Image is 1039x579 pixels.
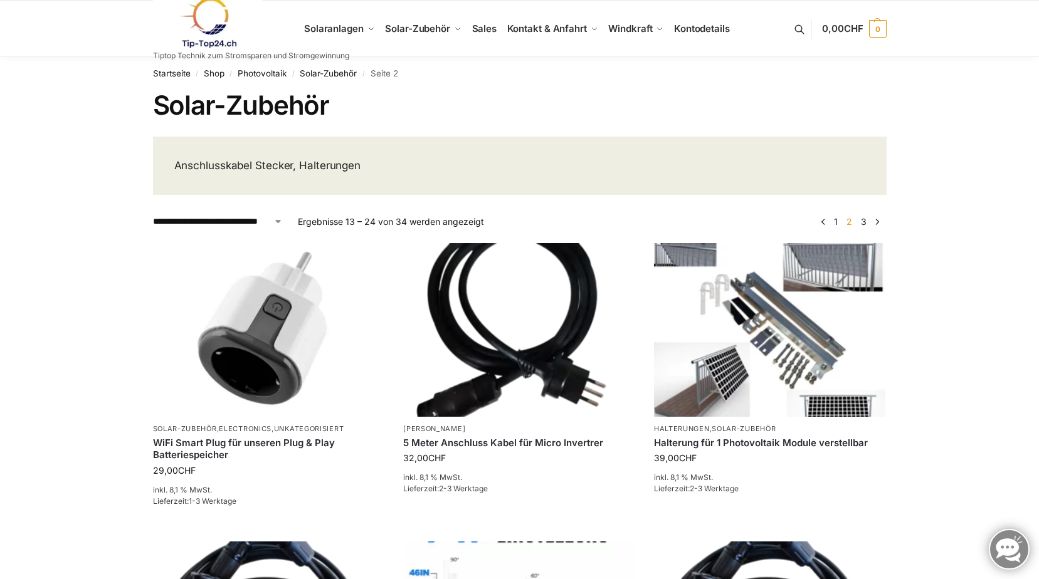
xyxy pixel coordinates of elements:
[153,52,349,60] p: Tiptop Technik zum Stromsparen und Stromgewinnung
[669,1,735,57] a: Kontodetails
[300,68,357,78] a: Solar-Zubehör
[204,68,224,78] a: Shop
[153,424,385,434] p: , ,
[822,23,863,34] span: 0,00
[869,20,887,38] span: 0
[674,23,730,34] span: Kontodetails
[822,10,886,48] a: 0,00CHF 0
[428,452,446,463] span: CHF
[153,484,385,496] p: inkl. 8,1 % MwSt.
[603,1,669,57] a: Windkraft
[608,23,652,34] span: Windkraft
[287,69,300,79] span: /
[191,69,204,79] span: /
[403,452,446,463] bdi: 32,00
[844,23,863,34] span: CHF
[153,243,385,417] img: WiFi Smart Plug für unseren Plug & Play Batteriespeicher
[843,216,855,227] span: Seite 2
[153,57,887,90] nav: Breadcrumb
[690,484,739,493] span: 2-3 Werktage
[238,68,287,78] a: Photovoltaik
[507,23,587,34] span: Kontakt & Anfahrt
[858,216,870,227] a: Seite 3
[403,424,465,433] a: [PERSON_NAME]
[654,452,697,463] bdi: 39,00
[189,496,236,506] span: 1-3 Werktage
[654,437,886,449] a: Halterung für 1 Photovoltaik Module verstellbar
[654,484,739,493] span: Lieferzeit:
[385,23,450,34] span: Solar-Zubehör
[831,216,841,227] a: Seite 1
[153,496,236,506] span: Lieferzeit:
[502,1,603,57] a: Kontakt & Anfahrt
[153,215,283,228] select: Shop-Reihenfolge
[153,424,217,433] a: Solar-Zubehör
[298,215,484,228] p: Ergebnisse 13 – 24 von 34 werden angezeigt
[654,424,886,434] p: ,
[403,243,635,417] img: Anschlusskabel-3meter
[178,465,196,476] span: CHF
[380,1,467,57] a: Solar-Zubehör
[403,472,635,483] p: inkl. 8,1 % MwSt.
[472,23,497,34] span: Sales
[174,158,498,174] p: Anschlusskabel Stecker, Halterungen
[219,424,272,433] a: Electronics
[274,424,344,433] a: Unkategorisiert
[357,69,370,79] span: /
[153,68,191,78] a: Startseite
[439,484,488,493] span: 2-3 Werktage
[815,215,887,228] nav: Produkt-Seitennummerierung
[679,452,697,463] span: CHF
[872,215,882,228] a: →
[467,1,502,57] a: Sales
[403,437,635,449] a: 5 Meter Anschluss Kabel für Micro Invertrer
[654,472,886,483] p: inkl. 8,1 % MwSt.
[403,484,488,493] span: Lieferzeit:
[304,23,364,34] span: Solaranlagen
[712,424,776,433] a: Solar-Zubehör
[819,215,828,228] a: ←
[654,243,886,417] img: Halterung für 1 Photovoltaik Module verstellbar
[153,90,887,121] h1: Solar-Zubehör
[654,424,710,433] a: Halterungen
[153,437,385,461] a: WiFi Smart Plug für unseren Plug & Play Batteriespeicher
[224,69,238,79] span: /
[153,465,196,476] bdi: 29,00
